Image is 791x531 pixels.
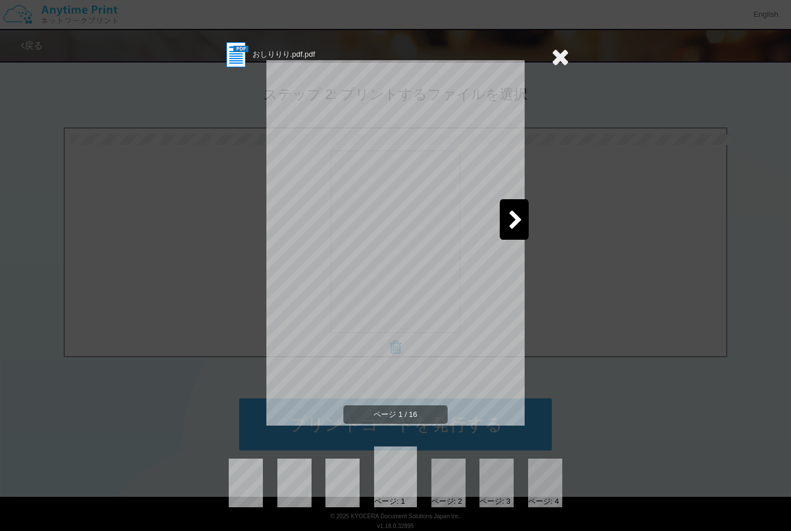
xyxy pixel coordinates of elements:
[528,496,559,507] div: ページ: 4
[431,496,462,507] div: ページ: 2
[479,496,510,507] div: ページ: 3
[374,496,405,507] div: ページ: 1
[343,405,448,424] span: ページ 1 / 16
[252,50,315,58] span: おしりりり.pdf.pdf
